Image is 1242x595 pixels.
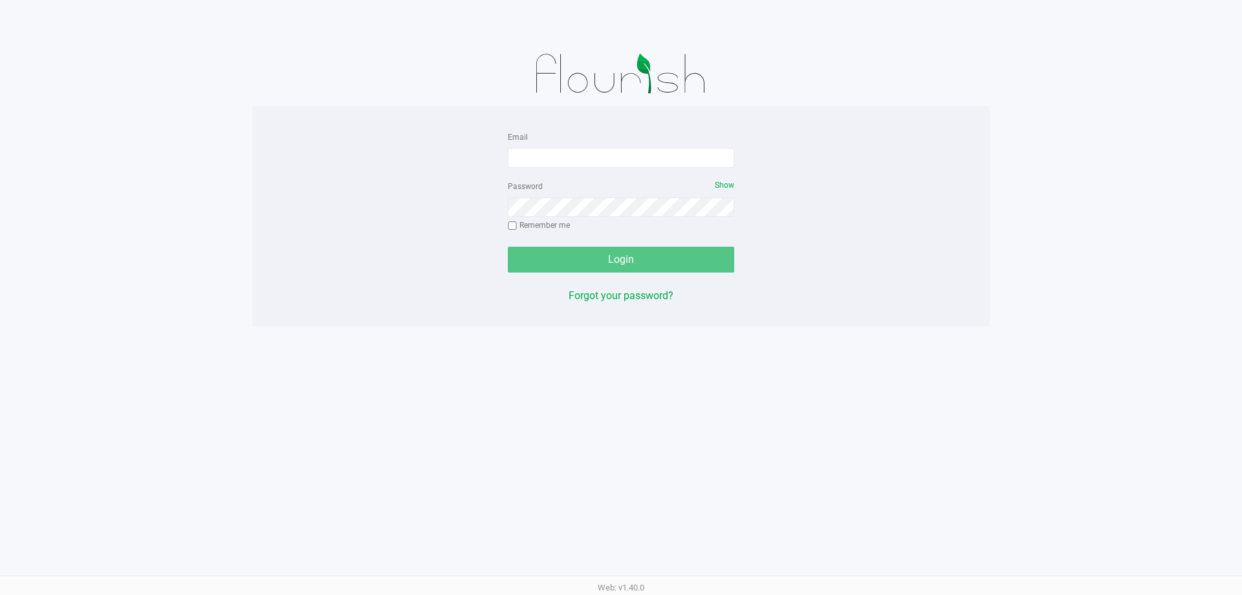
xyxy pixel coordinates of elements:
span: Web: v1.40.0 [598,583,644,592]
button: Forgot your password? [569,288,673,304]
span: Show [715,181,734,190]
label: Remember me [508,219,570,231]
input: Remember me [508,221,517,230]
label: Password [508,181,543,192]
label: Email [508,131,528,143]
